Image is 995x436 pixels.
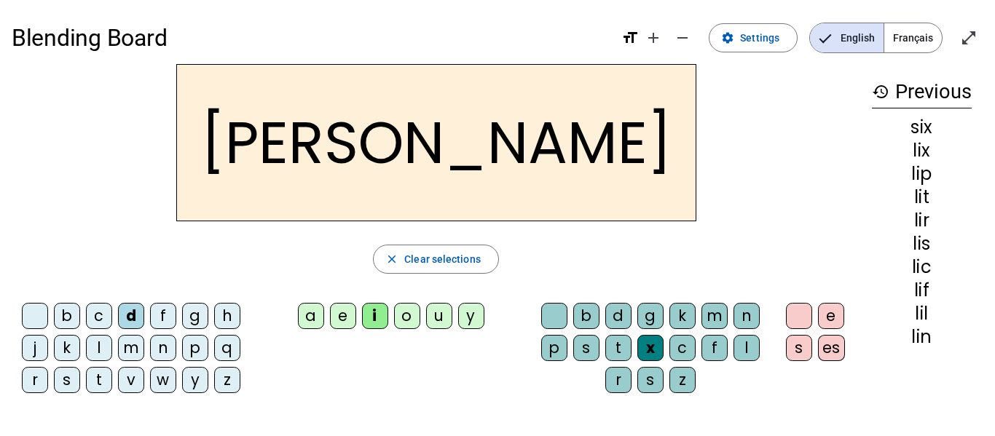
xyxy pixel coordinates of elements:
h1: Blending Board [12,15,610,61]
div: z [214,367,240,393]
div: l [86,335,112,361]
div: lit [872,189,972,206]
div: y [458,303,484,329]
div: c [86,303,112,329]
div: m [118,335,144,361]
div: lir [872,212,972,229]
div: y [182,367,208,393]
div: t [86,367,112,393]
div: f [150,303,176,329]
div: lic [872,258,972,276]
span: English [810,23,884,52]
mat-icon: add [645,29,662,47]
div: i [362,303,388,329]
mat-icon: open_in_full [960,29,978,47]
mat-icon: close [385,253,398,266]
div: r [22,367,48,393]
div: es [818,335,845,361]
button: Settings [709,23,798,52]
div: lip [872,165,972,183]
div: l [734,335,760,361]
div: p [182,335,208,361]
div: b [573,303,599,329]
div: s [637,367,664,393]
div: o [394,303,420,329]
mat-icon: format_size [621,29,639,47]
div: t [605,335,632,361]
div: x [637,335,664,361]
span: Clear selections [404,250,481,268]
div: e [818,303,844,329]
mat-icon: settings [721,31,734,44]
div: d [605,303,632,329]
span: Français [884,23,942,52]
div: m [701,303,728,329]
div: d [118,303,144,329]
div: lil [872,305,972,322]
div: b [54,303,80,329]
button: Decrease font size [668,23,697,52]
div: h [214,303,240,329]
button: Increase font size [639,23,668,52]
div: p [541,335,567,361]
div: k [669,303,696,329]
div: g [182,303,208,329]
div: g [637,303,664,329]
span: Settings [740,29,779,47]
button: Clear selections [373,245,499,274]
div: u [426,303,452,329]
div: c [669,335,696,361]
div: s [573,335,599,361]
div: v [118,367,144,393]
button: Enter full screen [954,23,983,52]
div: w [150,367,176,393]
mat-icon: remove [674,29,691,47]
h3: Previous [872,76,972,108]
div: n [150,335,176,361]
div: z [669,367,696,393]
div: e [330,303,356,329]
h2: [PERSON_NAME] [176,64,696,221]
div: f [701,335,728,361]
div: k [54,335,80,361]
div: lis [872,235,972,253]
mat-icon: history [872,83,889,100]
div: q [214,335,240,361]
div: j [22,335,48,361]
div: s [54,367,80,393]
mat-button-toggle-group: Language selection [809,23,943,53]
div: a [298,303,324,329]
div: n [734,303,760,329]
div: s [786,335,812,361]
div: lin [872,328,972,346]
div: six [872,119,972,136]
div: r [605,367,632,393]
div: lix [872,142,972,159]
div: lif [872,282,972,299]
